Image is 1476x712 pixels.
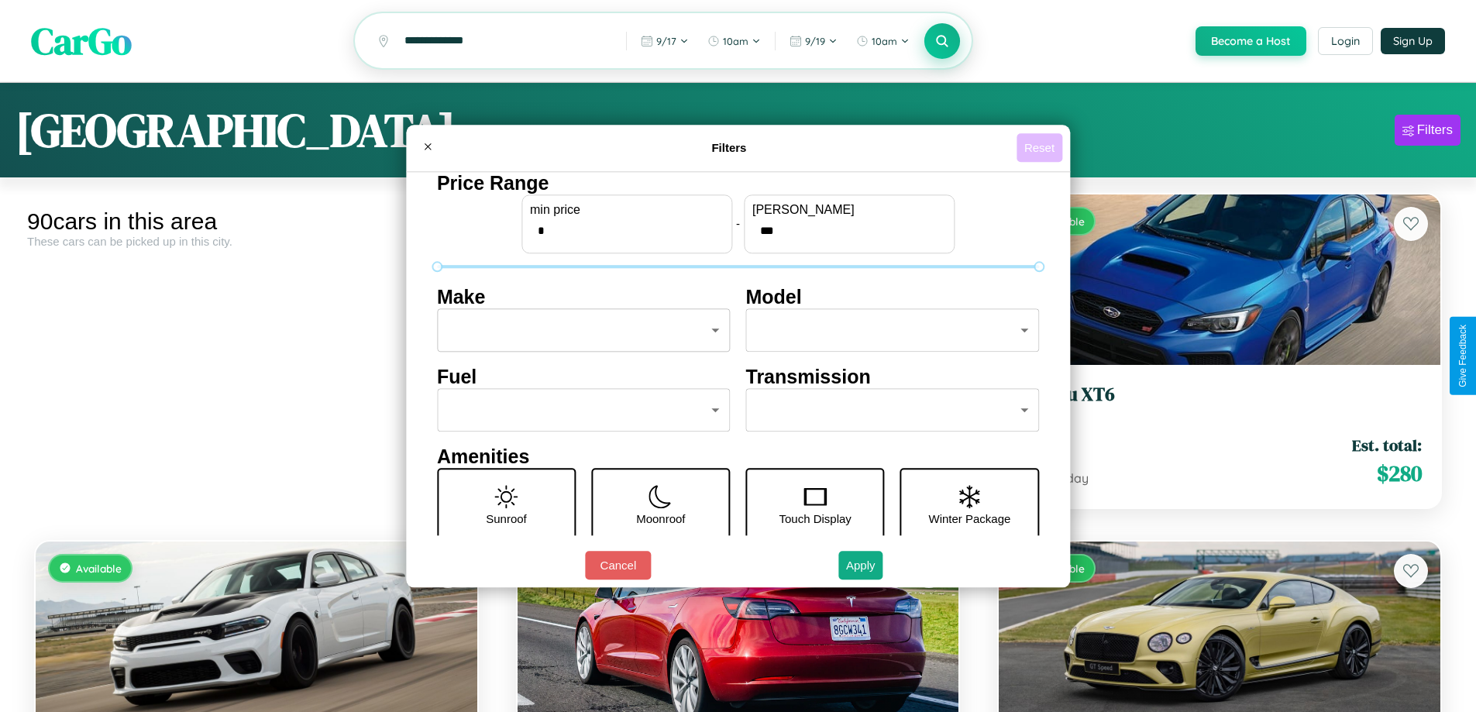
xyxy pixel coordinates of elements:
button: Apply [838,551,883,580]
div: Filters [1417,122,1453,138]
h4: Transmission [746,366,1040,388]
span: 10am [723,35,748,47]
p: Sunroof [486,508,527,529]
div: These cars can be picked up in this city. [27,235,486,248]
div: Give Feedback [1457,325,1468,387]
h4: Make [437,286,731,308]
span: Est. total: [1352,434,1422,456]
label: min price [530,203,724,217]
button: Cancel [585,551,651,580]
a: Subaru XT62016 [1017,384,1422,421]
h4: Price Range [437,172,1039,194]
h4: Model [746,286,1040,308]
h4: Fuel [437,366,731,388]
p: - [736,213,740,234]
span: / day [1056,470,1089,486]
p: Winter Package [929,508,1011,529]
h3: Subaru XT6 [1017,384,1422,406]
h1: [GEOGRAPHIC_DATA] [15,98,456,162]
h4: Filters [442,141,1017,154]
h4: Amenities [437,445,1039,468]
span: Available [76,562,122,575]
div: 90 cars in this area [27,208,486,235]
span: 9 / 19 [805,35,825,47]
span: $ 280 [1377,458,1422,489]
button: Reset [1017,133,1062,162]
label: [PERSON_NAME] [752,203,946,217]
button: 10am [700,29,769,53]
span: CarGo [31,15,132,67]
button: Filters [1395,115,1461,146]
button: 9/17 [633,29,697,53]
button: 10am [848,29,917,53]
button: Become a Host [1196,26,1306,56]
p: Touch Display [779,508,851,529]
button: Sign Up [1381,28,1445,54]
button: Login [1318,27,1373,55]
span: 9 / 17 [656,35,676,47]
p: Moonroof [636,508,685,529]
span: 10am [872,35,897,47]
button: 9/19 [782,29,845,53]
